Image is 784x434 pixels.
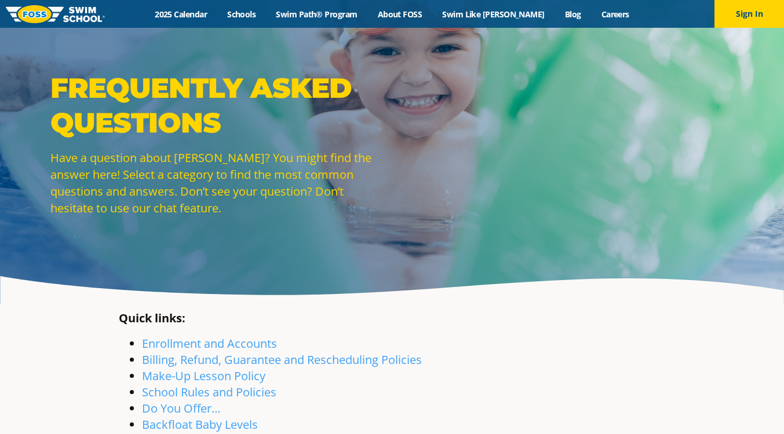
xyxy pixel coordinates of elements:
[145,9,217,20] a: 2025 Calendar
[142,352,422,367] a: Billing, Refund, Guarantee and Rescheduling Policies
[142,400,221,416] a: Do You Offer…
[367,9,432,20] a: About FOSS
[142,384,276,400] a: School Rules and Policies
[142,368,265,384] a: Make-Up Lesson Policy
[50,149,386,216] p: Have a question about [PERSON_NAME]? You might find the answer here! Select a category to find th...
[432,9,555,20] a: Swim Like [PERSON_NAME]
[591,9,639,20] a: Careers
[50,71,386,140] p: Frequently Asked Questions
[266,9,367,20] a: Swim Path® Program
[217,9,266,20] a: Schools
[142,336,277,351] a: Enrollment and Accounts
[119,310,185,326] strong: Quick links:
[6,5,105,23] img: FOSS Swim School Logo
[555,9,591,20] a: Blog
[142,417,258,432] a: Backfloat Baby Levels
